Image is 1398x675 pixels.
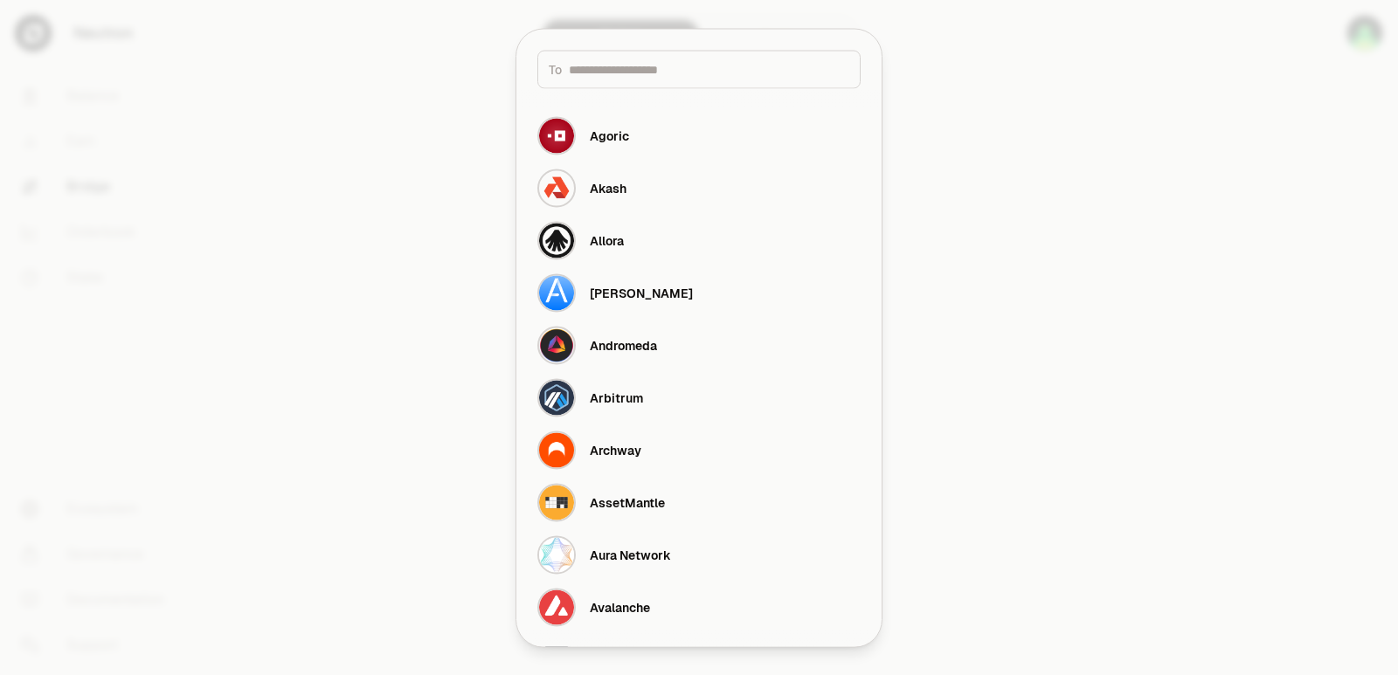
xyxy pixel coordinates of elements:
img: AssetMantle Logo [537,483,576,521]
img: Andromeda Logo [537,326,576,364]
div: Avalanche [590,598,650,616]
div: Andromeda [590,336,657,354]
img: Avalanche Logo [537,588,576,626]
div: Akash [590,179,626,196]
button: Avalanche LogoAvalanche [527,581,871,633]
button: Allora LogoAllora [527,214,871,266]
button: Aura Network LogoAura Network [527,528,871,581]
img: Arbitrum Logo [537,378,576,417]
div: [PERSON_NAME] [590,284,693,301]
img: Archway Logo [537,430,576,469]
div: Arbitrum [590,389,643,406]
button: Andromeda LogoAndromeda [527,319,871,371]
img: Akash Logo [537,169,576,207]
img: Agoric Logo [537,116,576,155]
div: AssetMantle [590,493,665,511]
div: Allora [590,231,624,249]
img: Allora Logo [537,221,576,259]
button: Akash LogoAkash [527,162,871,214]
div: Archway [590,441,641,458]
button: Althea Logo[PERSON_NAME] [527,266,871,319]
button: Arbitrum LogoArbitrum [527,371,871,424]
button: AssetMantle LogoAssetMantle [527,476,871,528]
div: Agoric [590,127,629,144]
span: To [549,60,562,78]
div: Aura Network [590,546,671,563]
button: Agoric LogoAgoric [527,109,871,162]
button: Archway LogoArchway [527,424,871,476]
img: Althea Logo [537,273,576,312]
img: Aura Network Logo [537,535,576,574]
